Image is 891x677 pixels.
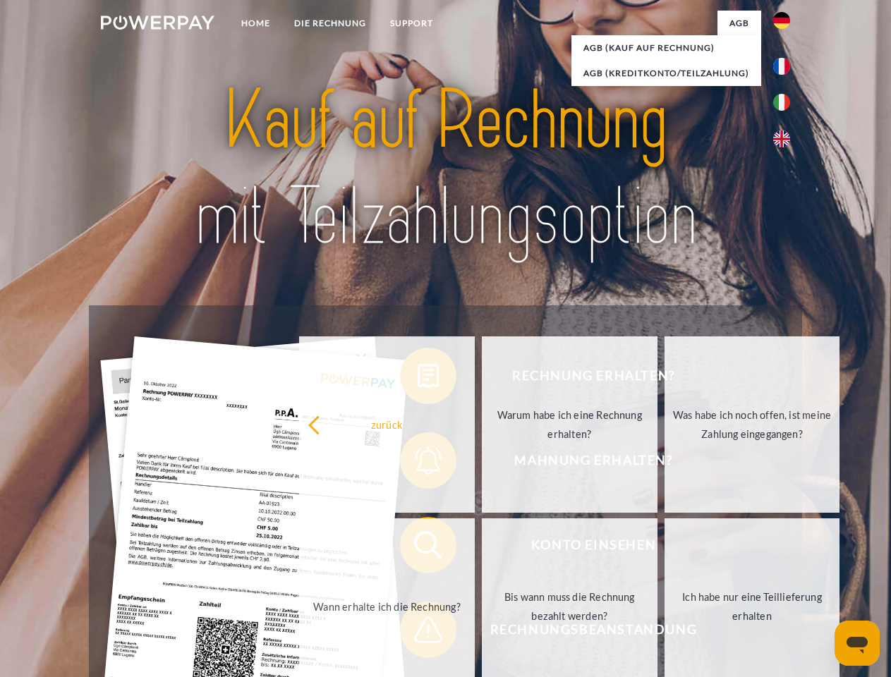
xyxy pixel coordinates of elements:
a: Was habe ich noch offen, ist meine Zahlung eingegangen? [665,336,840,513]
img: en [773,130,790,147]
div: Was habe ich noch offen, ist meine Zahlung eingegangen? [673,405,832,444]
a: Home [229,11,282,36]
img: title-powerpay_de.svg [135,68,756,270]
div: Ich habe nur eine Teillieferung erhalten [673,587,832,626]
a: AGB (Kreditkonto/Teilzahlung) [571,61,761,86]
img: fr [773,58,790,75]
img: logo-powerpay-white.svg [101,16,214,30]
div: zurück [308,415,466,434]
img: it [773,94,790,111]
a: DIE RECHNUNG [282,11,378,36]
a: SUPPORT [378,11,445,36]
a: agb [717,11,761,36]
iframe: Schaltfläche zum Öffnen des Messaging-Fensters [835,621,880,666]
div: Bis wann muss die Rechnung bezahlt werden? [490,587,649,626]
a: AGB (Kauf auf Rechnung) [571,35,761,61]
img: de [773,12,790,29]
div: Wann erhalte ich die Rechnung? [308,597,466,616]
div: Warum habe ich eine Rechnung erhalten? [490,405,649,444]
